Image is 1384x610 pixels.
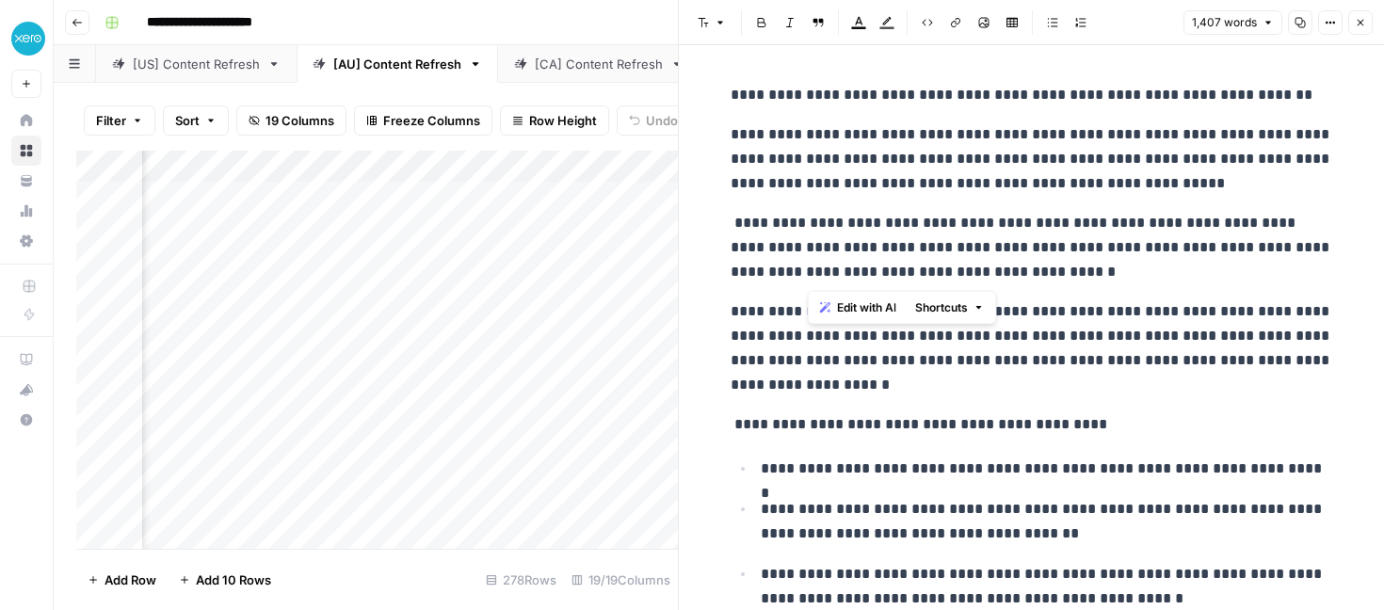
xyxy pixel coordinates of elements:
[175,111,200,130] span: Sort
[535,55,663,73] div: [CA] Content Refresh
[105,570,156,589] span: Add Row
[1192,14,1257,31] span: 1,407 words
[11,136,41,166] a: Browse
[76,565,168,595] button: Add Row
[11,226,41,256] a: Settings
[498,45,700,83] a: [CA] Content Refresh
[478,565,564,595] div: 278 Rows
[11,105,41,136] a: Home
[163,105,229,136] button: Sort
[11,22,45,56] img: XeroOps Logo
[564,565,678,595] div: 19/19 Columns
[529,111,597,130] span: Row Height
[236,105,346,136] button: 19 Columns
[333,55,461,73] div: [AU] Content Refresh
[915,299,968,316] span: Shortcuts
[646,111,678,130] span: Undo
[837,299,896,316] span: Edit with AI
[96,45,297,83] a: [US] Content Refresh
[297,45,498,83] a: [AU] Content Refresh
[813,296,904,320] button: Edit with AI
[11,196,41,226] a: Usage
[196,570,271,589] span: Add 10 Rows
[11,15,41,62] button: Workspace: XeroOps
[11,405,41,435] button: Help + Support
[1183,10,1282,35] button: 1,407 words
[383,111,480,130] span: Freeze Columns
[12,376,40,404] div: What's new?
[11,375,41,405] button: What's new?
[133,55,260,73] div: [US] Content Refresh
[11,345,41,375] a: AirOps Academy
[168,565,282,595] button: Add 10 Rows
[11,166,41,196] a: Your Data
[266,111,334,130] span: 19 Columns
[617,105,690,136] button: Undo
[96,111,126,130] span: Filter
[84,105,155,136] button: Filter
[908,296,992,320] button: Shortcuts
[354,105,492,136] button: Freeze Columns
[500,105,609,136] button: Row Height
